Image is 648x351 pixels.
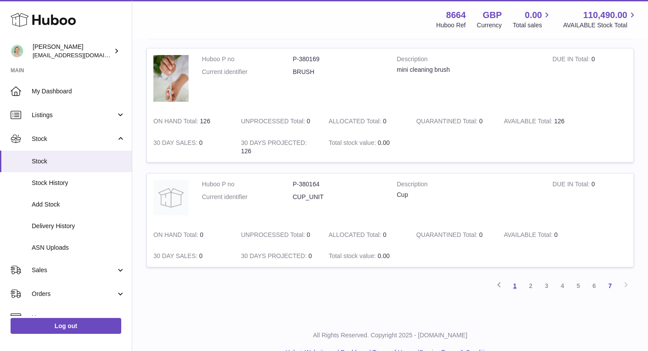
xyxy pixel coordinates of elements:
[546,48,633,111] td: 0
[32,290,116,298] span: Orders
[479,231,483,238] span: 0
[153,118,200,127] strong: ON HAND Total
[513,9,552,30] a: 0.00 Total sales
[583,9,627,21] span: 110,490.00
[504,231,554,240] strong: AVAILABLE Total
[293,180,384,188] dd: P-380164
[563,9,637,30] a: 110,490.00 AVAILABLE Stock Total
[539,278,555,294] a: 3
[479,118,483,125] span: 0
[32,157,125,166] span: Stock
[33,43,112,59] div: [PERSON_NAME]
[32,200,125,209] span: Add Stock
[322,224,410,246] td: 0
[11,318,121,334] a: Log out
[241,231,307,240] strong: UNPROCESSED Total
[293,68,384,76] dd: BRUSH
[523,278,539,294] a: 2
[153,139,199,148] strong: 30 DAY SALES
[293,55,384,63] dd: P-380169
[570,278,586,294] a: 5
[436,21,466,30] div: Huboo Ref
[32,266,116,274] span: Sales
[32,111,116,119] span: Listings
[552,181,591,190] strong: DUE IN Total
[525,9,542,21] span: 0.00
[241,252,309,262] strong: 30 DAYS PROJECTED
[32,87,125,96] span: My Dashboard
[416,231,479,240] strong: QUARANTINED Total
[202,193,293,201] dt: Current identifier
[477,21,502,30] div: Currency
[235,245,322,267] td: 0
[555,278,570,294] a: 4
[586,278,602,294] a: 6
[32,244,125,252] span: ASN Uploads
[241,139,307,148] strong: 30 DAYS PROJECTED
[378,139,390,146] span: 0.00
[147,132,235,162] td: 0
[235,111,322,132] td: 0
[328,252,377,262] strong: Total stock value
[483,9,502,21] strong: GBP
[202,180,293,188] dt: Huboo P no
[153,55,189,102] img: product image
[328,118,383,127] strong: ALLOCATED Total
[546,174,633,224] td: 0
[378,252,390,259] span: 0.00
[147,245,235,267] td: 0
[397,55,539,66] strong: Description
[32,179,125,187] span: Stock History
[328,139,377,148] strong: Total stock value
[153,231,200,240] strong: ON HAND Total
[397,191,539,199] div: Cup
[153,252,199,262] strong: 30 DAY SALES
[33,52,130,59] span: [EMAIL_ADDRESS][DOMAIN_NAME]
[147,111,235,132] td: 126
[397,66,539,74] div: mini cleaning brush
[513,21,552,30] span: Total sales
[293,193,384,201] dd: CUP_UNIT
[32,222,125,230] span: Delivery History
[153,180,189,215] img: product image
[235,224,322,246] td: 0
[202,68,293,76] dt: Current identifier
[139,331,641,340] p: All Rights Reserved. Copyright 2025 - [DOMAIN_NAME]
[497,111,585,132] td: 126
[397,180,539,191] strong: Description
[32,135,116,143] span: Stock
[504,118,554,127] strong: AVAILABLE Total
[602,278,618,294] a: 7
[328,231,383,240] strong: ALLOCATED Total
[32,314,125,322] span: Usage
[322,111,410,132] td: 0
[507,278,523,294] a: 1
[11,44,24,58] img: hello@thefacialcuppingexpert.com
[563,21,637,30] span: AVAILABLE Stock Total
[416,118,479,127] strong: QUARANTINED Total
[241,118,307,127] strong: UNPROCESSED Total
[552,55,591,65] strong: DUE IN Total
[497,224,585,246] td: 0
[202,55,293,63] dt: Huboo P no
[235,132,322,162] td: 126
[147,224,235,246] td: 0
[446,9,466,21] strong: 8664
